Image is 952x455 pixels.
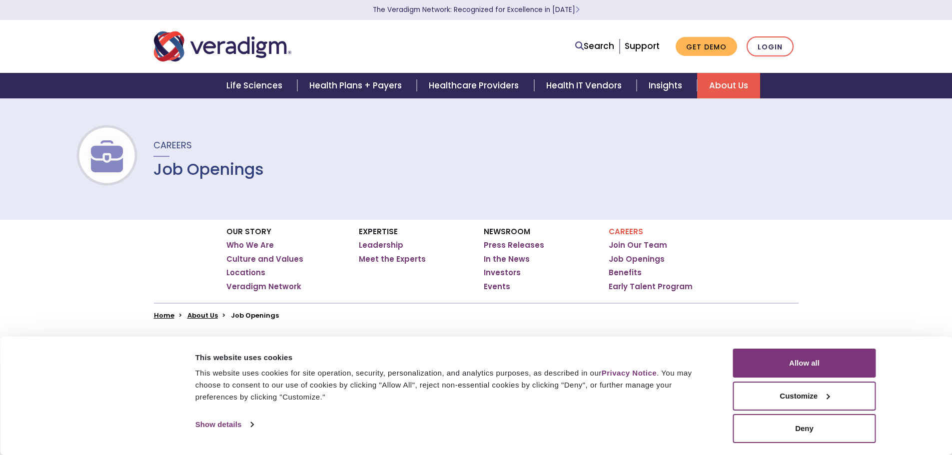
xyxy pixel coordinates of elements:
a: Join Our Team [609,240,667,250]
a: Support [625,40,660,52]
a: Show details [195,417,253,432]
a: Benefits [609,268,642,278]
a: Locations [226,268,265,278]
a: In the News [484,254,530,264]
img: Veradigm logo [154,30,291,63]
span: Careers [153,139,192,151]
a: Get Demo [676,37,737,56]
a: About Us [697,73,760,98]
a: Home [154,311,174,320]
a: Events [484,282,510,292]
a: Early Talent Program [609,282,693,292]
div: This website uses cookies [195,352,711,364]
a: Healthcare Providers [417,73,534,98]
div: This website uses cookies for site operation, security, personalization, and analytics purposes, ... [195,367,711,403]
span: Learn More [575,5,580,14]
a: Leadership [359,240,403,250]
a: Privacy Notice [602,369,657,377]
button: Customize [733,382,876,411]
a: The Veradigm Network: Recognized for Excellence in [DATE]Learn More [373,5,580,14]
button: Allow all [733,349,876,378]
button: Deny [733,414,876,443]
a: Health IT Vendors [534,73,637,98]
a: Who We Are [226,240,274,250]
a: Search [575,39,614,53]
a: Insights [637,73,697,98]
a: Job Openings [609,254,665,264]
h1: Job Openings [153,160,264,179]
a: Life Sciences [214,73,297,98]
a: Health Plans + Payers [297,73,417,98]
a: Meet the Experts [359,254,426,264]
a: Press Releases [484,240,544,250]
a: About Us [187,311,218,320]
a: Login [747,36,794,57]
a: Culture and Values [226,254,303,264]
a: Investors [484,268,521,278]
a: Veradigm Network [226,282,301,292]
